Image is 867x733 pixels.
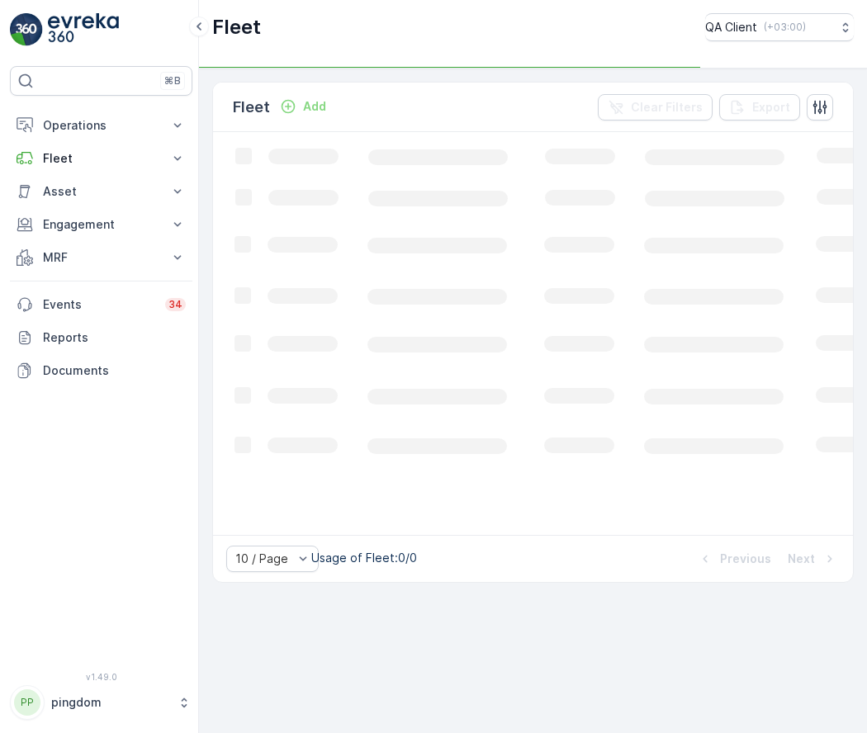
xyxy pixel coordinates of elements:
[43,150,159,167] p: Fleet
[705,13,854,41] button: QA Client(+03:00)
[720,551,771,567] p: Previous
[631,99,703,116] p: Clear Filters
[10,321,192,354] a: Reports
[43,296,155,313] p: Events
[10,13,43,46] img: logo
[10,109,192,142] button: Operations
[212,14,261,40] p: Fleet
[786,549,840,569] button: Next
[10,672,192,682] span: v 1.49.0
[695,549,773,569] button: Previous
[168,298,182,311] p: 34
[43,329,186,346] p: Reports
[10,241,192,274] button: MRF
[43,249,159,266] p: MRF
[43,216,159,233] p: Engagement
[788,551,815,567] p: Next
[752,99,790,116] p: Export
[43,362,186,379] p: Documents
[10,685,192,720] button: PPpingdom
[10,175,192,208] button: Asset
[48,13,119,46] img: logo_light-DOdMpM7g.png
[10,288,192,321] a: Events34
[10,142,192,175] button: Fleet
[14,689,40,716] div: PP
[43,117,159,134] p: Operations
[233,96,270,119] p: Fleet
[10,354,192,387] a: Documents
[51,694,169,711] p: pingdom
[303,98,326,115] p: Add
[598,94,713,121] button: Clear Filters
[311,550,417,566] p: Usage of Fleet : 0/0
[764,21,806,34] p: ( +03:00 )
[10,208,192,241] button: Engagement
[273,97,333,116] button: Add
[719,94,800,121] button: Export
[164,74,181,87] p: ⌘B
[705,19,757,35] p: QA Client
[43,183,159,200] p: Asset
